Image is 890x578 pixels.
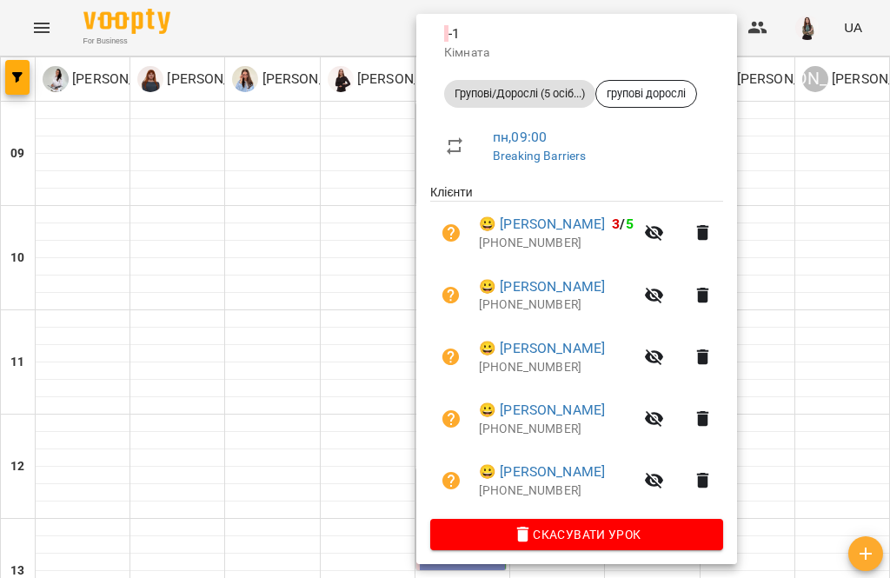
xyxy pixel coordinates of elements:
p: [PHONE_NUMBER] [479,359,634,376]
span: 5 [626,216,634,232]
span: Скасувати Урок [444,524,709,545]
a: 😀 [PERSON_NAME] [479,276,605,297]
span: - 1 [444,25,463,42]
button: Скасувати Урок [430,519,723,550]
a: Breaking Barriers [493,149,587,163]
p: Кімната [444,44,709,62]
a: 😀 [PERSON_NAME] [479,338,605,359]
button: Візит ще не сплачено. Додати оплату? [430,398,472,440]
span: 3 [612,216,620,232]
span: групові дорослі [596,86,696,102]
span: Групові/Дорослі (5 осіб...) [444,86,595,102]
p: [PHONE_NUMBER] [479,421,634,438]
button: Візит ще не сплачено. Додати оплату? [430,212,472,254]
a: 😀 [PERSON_NAME] [479,214,605,235]
p: [PHONE_NUMBER] [479,482,634,500]
a: пн , 09:00 [493,129,547,145]
button: Візит ще не сплачено. Додати оплату? [430,336,472,378]
div: групові дорослі [595,80,697,108]
ul: Клієнти [430,183,723,518]
p: [PHONE_NUMBER] [479,296,634,314]
a: 😀 [PERSON_NAME] [479,400,605,421]
button: Візит ще не сплачено. Додати оплату? [430,275,472,316]
b: / [612,216,633,232]
p: [PHONE_NUMBER] [479,235,634,252]
button: Візит ще не сплачено. Додати оплату? [430,460,472,502]
a: 😀 [PERSON_NAME] [479,462,605,482]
